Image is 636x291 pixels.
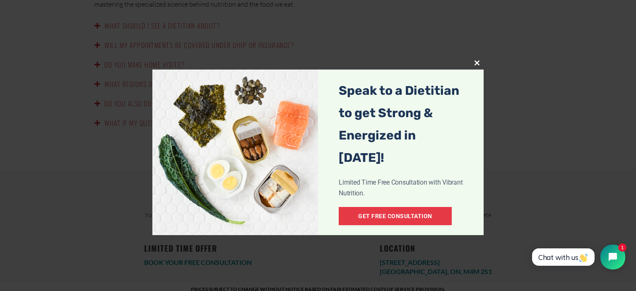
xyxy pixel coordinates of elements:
iframe: Tidio Chat [523,238,632,277]
h4: Speak to a Dietitian to get Strong & Energized in [DATE]! [339,79,463,169]
a: Get Free Consultation [339,207,452,225]
p: Limited Time Free Consultation with Vibrant Nutrition. [339,177,463,199]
